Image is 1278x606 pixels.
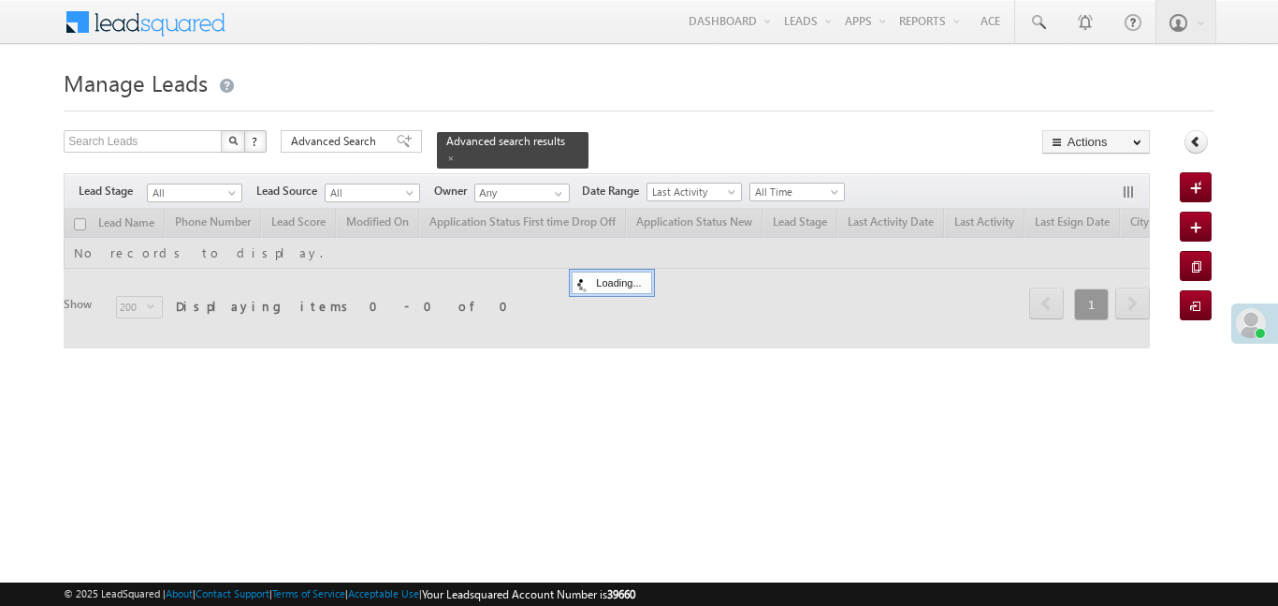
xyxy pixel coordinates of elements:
[326,185,414,201] span: All
[228,136,238,145] img: Search
[422,587,635,601] span: Your Leadsquared Account Number is
[446,134,565,148] span: Advanced search results
[64,585,635,603] span: © 2025 LeadSquared | | | | |
[325,184,420,202] a: All
[749,183,845,201] a: All Time
[64,67,208,97] span: Manage Leads
[196,587,269,599] a: Contact Support
[272,587,345,599] a: Terms of Service
[1042,130,1150,154] button: Actions
[252,133,260,149] span: ?
[244,130,267,153] button: ?
[572,272,651,294] div: Loading...
[607,587,635,601] span: 39660
[750,184,839,200] span: All Time
[474,184,570,202] input: Type to Search
[646,183,742,201] a: Last Activity
[545,185,568,203] a: Show All Items
[256,183,325,200] span: Lead Source
[148,185,237,201] span: All
[434,183,474,200] span: Owner
[348,587,419,599] a: Acceptable Use
[647,184,736,200] span: Last Activity
[291,133,382,150] span: Advanced Search
[147,184,242,202] a: All
[79,183,147,200] span: Lead Stage
[166,587,193,599] a: About
[582,183,646,200] span: Date Range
